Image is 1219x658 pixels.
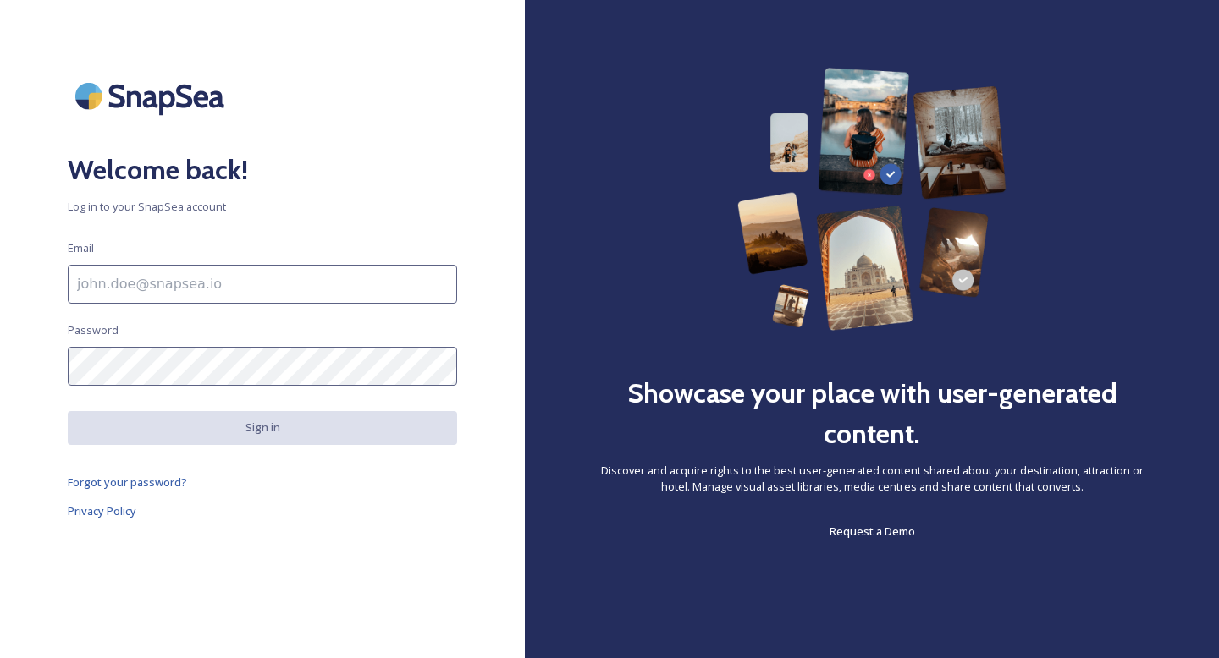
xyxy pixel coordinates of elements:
span: Email [68,240,94,256]
img: 63b42ca75bacad526042e722_Group%20154-p-800.png [737,68,1007,331]
span: Request a Demo [830,524,915,539]
span: Password [68,322,119,338]
a: Request a Demo [830,521,915,541]
button: Sign in [68,411,457,444]
span: Discover and acquire rights to the best user-generated content shared about your destination, att... [593,463,1151,495]
h2: Welcome back! [68,150,457,190]
a: Privacy Policy [68,501,457,521]
span: Forgot your password? [68,474,187,490]
input: john.doe@snapsea.io [68,265,457,304]
span: Log in to your SnapSea account [68,199,457,215]
img: SnapSea Logo [68,68,237,124]
a: Forgot your password? [68,472,457,492]
h2: Showcase your place with user-generated content. [593,373,1151,454]
span: Privacy Policy [68,503,136,518]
